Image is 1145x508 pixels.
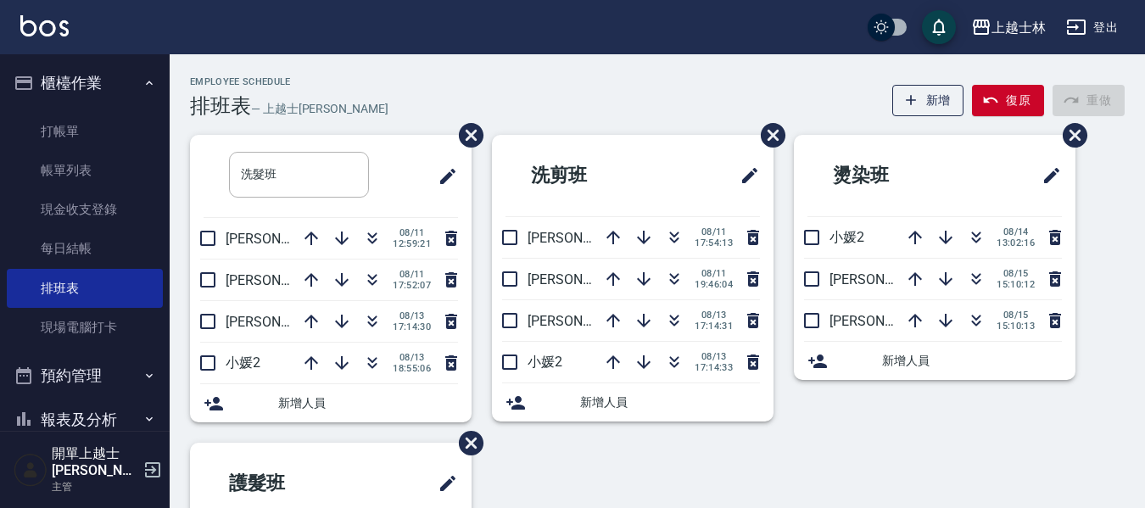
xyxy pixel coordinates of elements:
[695,351,733,362] span: 08/13
[997,237,1035,248] span: 13:02:16
[972,85,1044,116] button: 復原
[580,394,760,411] span: 新增人員
[393,321,431,332] span: 17:14:30
[695,362,733,373] span: 17:14:33
[997,268,1035,279] span: 08/15
[393,352,431,363] span: 08/13
[695,268,733,279] span: 08/11
[695,321,733,332] span: 17:14:31
[505,145,671,206] h2: 洗剪班
[393,269,431,280] span: 08/11
[7,229,163,268] a: 每日結帳
[393,227,431,238] span: 08/11
[446,418,486,468] span: 刪除班表
[7,190,163,229] a: 現金收支登錄
[190,94,251,118] h3: 排班表
[278,394,458,412] span: 新增人員
[892,85,964,116] button: 新增
[7,151,163,190] a: 帳單列表
[427,156,458,197] span: 修改班表的標題
[226,354,260,371] span: 小媛2
[997,321,1035,332] span: 15:10:13
[528,354,562,370] span: 小媛2
[20,15,69,36] img: Logo
[997,279,1035,290] span: 15:10:12
[393,310,431,321] span: 08/13
[794,342,1075,380] div: 新增人員
[7,61,163,105] button: 櫃檯作業
[446,110,486,160] span: 刪除班表
[1059,12,1125,43] button: 登出
[7,112,163,151] a: 打帳單
[492,383,774,421] div: 新增人員
[991,17,1046,38] div: 上越士林
[695,226,733,237] span: 08/11
[829,271,939,287] span: [PERSON_NAME]8
[52,479,138,494] p: 主管
[807,145,973,206] h2: 燙染班
[748,110,788,160] span: 刪除班表
[7,269,163,308] a: 排班表
[7,308,163,347] a: 現場電腦打卡
[393,238,431,249] span: 12:59:21
[1031,155,1062,196] span: 修改班表的標題
[729,155,760,196] span: 修改班表的標題
[528,313,637,329] span: [PERSON_NAME]8
[190,76,388,87] h2: Employee Schedule
[14,453,47,487] img: Person
[52,445,138,479] h5: 開單上越士[PERSON_NAME]
[695,279,733,290] span: 19:46:04
[7,398,163,442] button: 報表及分析
[226,272,343,288] span: [PERSON_NAME]12
[695,310,733,321] span: 08/13
[393,280,431,291] span: 17:52:07
[190,384,472,422] div: 新增人員
[829,313,947,329] span: [PERSON_NAME]12
[922,10,956,44] button: save
[829,229,864,245] span: 小媛2
[427,463,458,504] span: 修改班表的標題
[695,237,733,248] span: 17:54:13
[226,314,335,330] span: [PERSON_NAME]8
[964,10,1053,45] button: 上越士林
[393,363,431,374] span: 18:55:06
[528,271,645,287] span: [PERSON_NAME]12
[7,354,163,398] button: 預約管理
[251,100,388,118] h6: — 上越士[PERSON_NAME]
[997,226,1035,237] span: 08/14
[882,352,1062,370] span: 新增人員
[528,230,645,246] span: [PERSON_NAME]12
[997,310,1035,321] span: 08/15
[1050,110,1090,160] span: 刪除班表
[229,152,369,198] input: 排版標題
[226,231,343,247] span: [PERSON_NAME]12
